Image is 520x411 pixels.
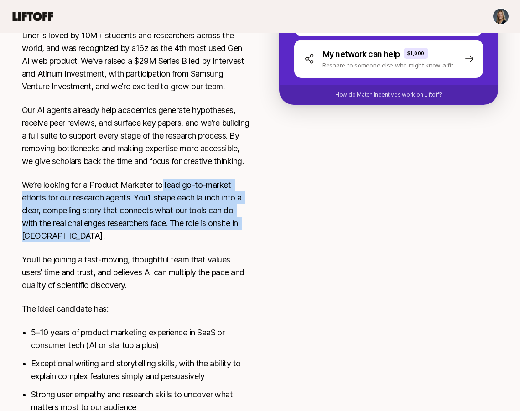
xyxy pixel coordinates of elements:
[335,91,442,99] p: How do Match Incentives work on Liftoff?
[31,357,250,383] li: Exceptional writing and storytelling skills, with the ability to explain complex features simply ...
[22,253,250,292] p: You’ll be joining a fast-moving, thoughtful team that values users’ time and trust, and believes ...
[22,29,250,93] p: Liner is loved by 10M+ students and researchers across the world, and was recognized by a16z as t...
[22,104,250,168] p: Our AI agents already help academics generate hypotheses, receive peer reviews, and surface key p...
[493,9,509,24] img: Marina Shabanov
[22,179,250,242] p: We’re looking for a Product Marketer to lead go-to-market efforts for our research agents. You’ll...
[493,8,509,25] button: Marina Shabanov
[22,303,250,315] p: The ideal candidate has:
[322,61,453,70] p: Reshare to someone else who might know a fit
[31,326,250,352] li: 5–10 years of product marketing experience in SaaS or consumer tech (AI or startup a plus)
[407,50,425,57] p: $1,000
[322,48,400,61] p: My network can help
